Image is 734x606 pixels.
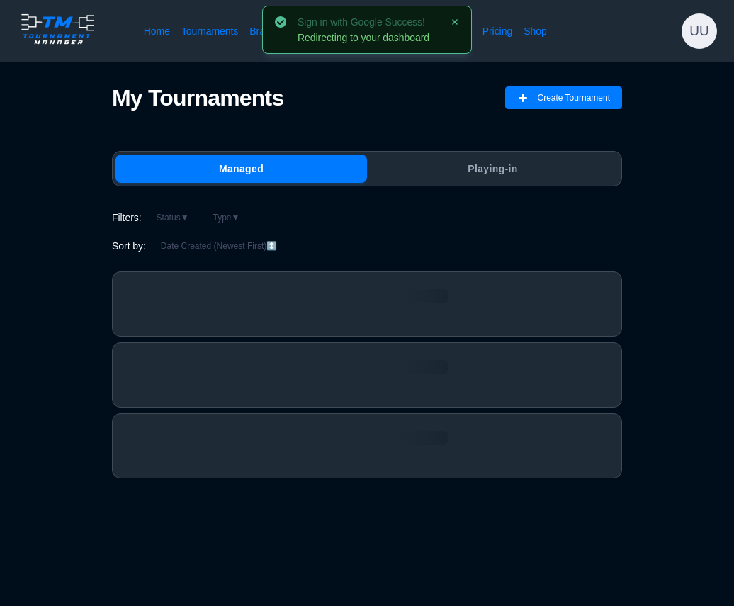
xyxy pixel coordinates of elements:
[537,86,610,109] span: Create Tournament
[144,24,170,38] a: Home
[682,13,717,49] button: UU
[505,86,622,109] button: Create Tournament
[112,211,142,225] span: Filters:
[524,24,547,38] a: Shop
[482,24,512,38] a: Pricing
[112,84,283,111] h1: My Tournaments
[204,209,249,226] button: Type▼
[367,155,619,183] button: Playing-in
[181,24,238,38] a: Tournaments
[147,209,198,226] button: Status▼
[152,237,286,254] button: Date Created (Newest First)↕️
[249,24,330,38] a: Bracket Generator
[298,33,429,43] p: Redirecting to your dashboard
[298,17,429,27] h4: Sign in with Google Success!
[682,13,717,49] div: undefined undefined
[112,239,146,253] span: Sort by:
[115,155,367,183] button: Managed
[17,11,98,47] img: logo.ffa97a18e3bf2c7d.png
